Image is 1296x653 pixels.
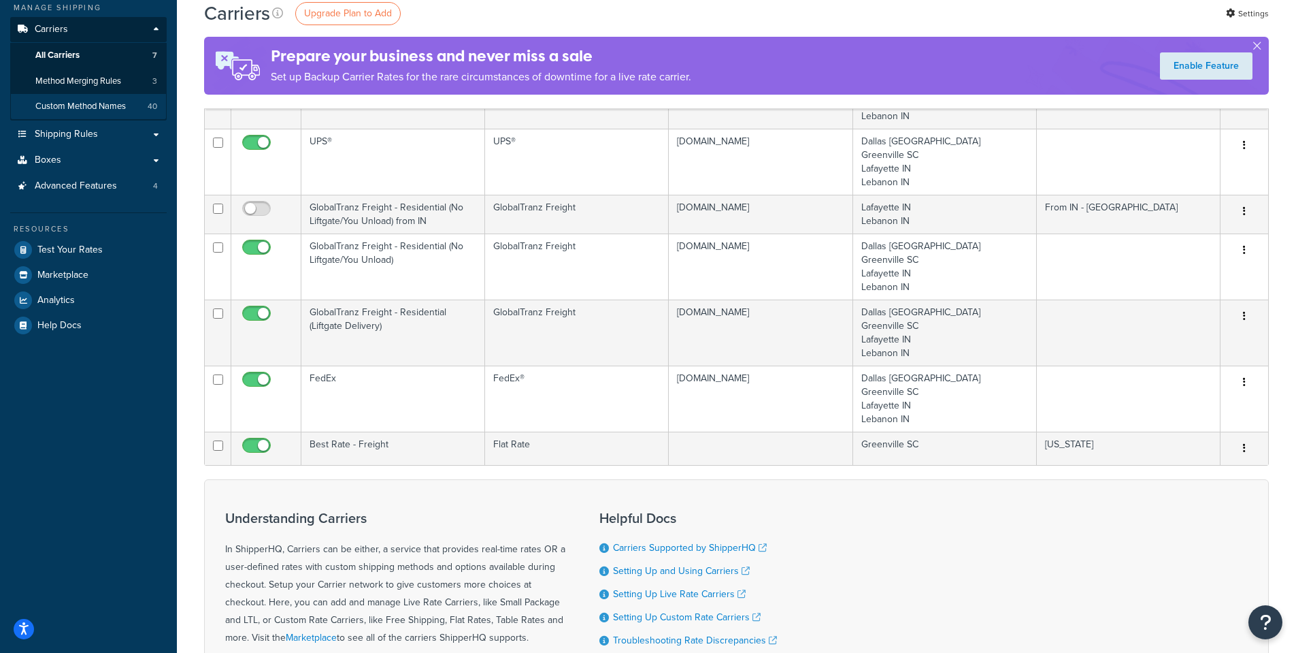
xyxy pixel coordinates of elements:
[301,432,485,465] td: Best Rate - Freight
[853,234,1037,300] td: Dallas [GEOGRAPHIC_DATA] Greenville SC Lafayette IN Lebanon IN
[295,2,401,25] a: Upgrade Plan to Add
[1226,4,1269,23] a: Settings
[613,633,777,648] a: Troubleshooting Rate Discrepancies
[10,174,167,199] li: Advanced Features
[485,300,669,366] td: GlobalTranz Freight
[304,6,392,20] span: Upgrade Plan to Add
[10,69,167,94] li: Method Merging Rules
[669,300,852,366] td: [DOMAIN_NAME]
[271,67,691,86] p: Set up Backup Carrier Rates for the rare circumstances of downtime for a live rate carrier.
[37,320,82,332] span: Help Docs
[613,610,761,624] a: Setting Up Custom Rate Carriers
[1160,52,1252,80] a: Enable Feature
[613,587,746,601] a: Setting Up Live Rate Carriers
[152,76,157,87] span: 3
[1248,605,1282,639] button: Open Resource Center
[271,45,691,67] h4: Prepare your business and never miss a sale
[35,101,126,112] span: Custom Method Names
[599,511,777,526] h3: Helpful Docs
[853,129,1037,195] td: Dallas [GEOGRAPHIC_DATA] Greenville SC Lafayette IN Lebanon IN
[10,94,167,119] li: Custom Method Names
[853,366,1037,432] td: Dallas [GEOGRAPHIC_DATA] Greenville SC Lafayette IN Lebanon IN
[10,313,167,338] a: Help Docs
[669,234,852,300] td: [DOMAIN_NAME]
[485,195,669,234] td: GlobalTranz Freight
[301,234,485,300] td: GlobalTranz Freight - Residential (No Liftgate/You Unload)
[225,511,565,526] h3: Understanding Carriers
[204,37,271,95] img: ad-rules-rateshop-fe6ec290ccb7230408bd80ed9643f0289d75e0ffd9eb532fc0e269fcd187b520.png
[10,288,167,313] a: Analytics
[853,432,1037,465] td: Greenville SC
[10,148,167,173] a: Boxes
[613,564,750,578] a: Setting Up and Using Carriers
[10,174,167,199] a: Advanced Features 4
[35,76,121,87] span: Method Merging Rules
[152,50,157,61] span: 7
[613,541,767,555] a: Carriers Supported by ShipperHQ
[286,631,337,645] a: Marketplace
[669,129,852,195] td: [DOMAIN_NAME]
[485,234,669,300] td: GlobalTranz Freight
[853,300,1037,366] td: Dallas [GEOGRAPHIC_DATA] Greenville SC Lafayette IN Lebanon IN
[485,129,669,195] td: UPS®
[669,366,852,432] td: [DOMAIN_NAME]
[10,17,167,42] a: Carriers
[301,195,485,234] td: GlobalTranz Freight - Residential (No Liftgate/You Unload) from IN
[37,270,88,281] span: Marketplace
[485,366,669,432] td: FedEx®
[10,69,167,94] a: Method Merging Rules 3
[35,155,61,166] span: Boxes
[225,511,565,647] div: In ShipperHQ, Carriers can be either, a service that provides real-time rates OR a user-defined r...
[37,244,103,256] span: Test Your Rates
[37,295,75,306] span: Analytics
[301,300,485,366] td: GlobalTranz Freight - Residential (Liftgate Delivery)
[301,366,485,432] td: FedEx
[10,94,167,119] a: Custom Method Names 40
[10,238,167,262] a: Test Your Rates
[10,17,167,121] li: Carriers
[485,432,669,465] td: Flat Rate
[10,122,167,147] a: Shipping Rules
[10,43,167,68] li: All Carriers
[35,129,98,140] span: Shipping Rules
[153,180,158,192] span: 4
[10,263,167,287] a: Marketplace
[10,43,167,68] a: All Carriers 7
[35,24,68,35] span: Carriers
[35,180,117,192] span: Advanced Features
[10,2,167,14] div: Manage Shipping
[669,195,852,234] td: [DOMAIN_NAME]
[853,195,1037,234] td: Lafayette IN Lebanon IN
[1037,432,1220,465] td: [US_STATE]
[148,101,157,112] span: 40
[1037,195,1220,234] td: From IN - [GEOGRAPHIC_DATA]
[10,223,167,235] div: Resources
[35,50,80,61] span: All Carriers
[301,129,485,195] td: UPS®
